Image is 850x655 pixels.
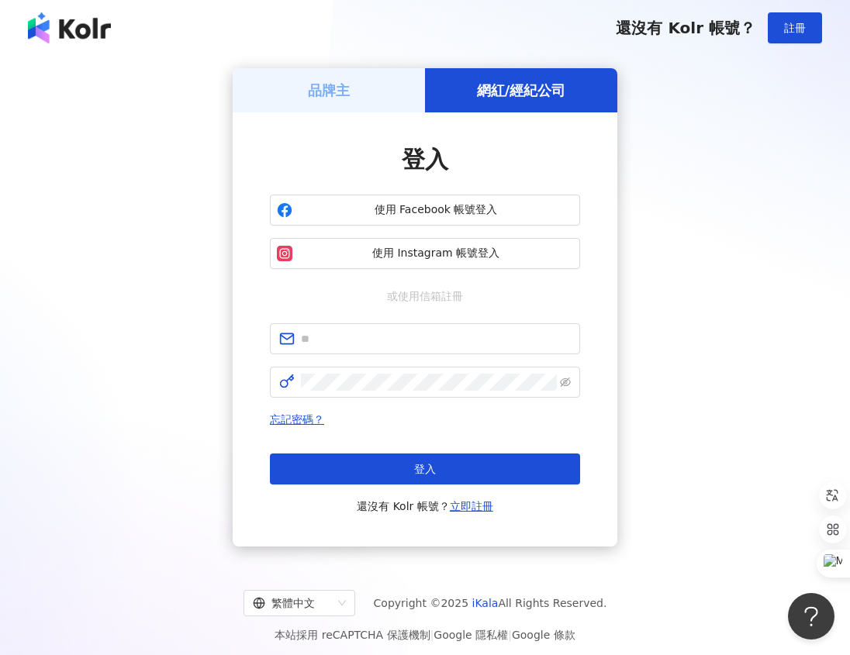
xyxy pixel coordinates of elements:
[560,377,571,388] span: eye-invisible
[270,453,580,484] button: 登入
[450,500,493,512] a: 立即註冊
[376,288,474,305] span: 或使用信箱註冊
[402,146,448,173] span: 登入
[508,629,512,641] span: |
[299,202,573,218] span: 使用 Facebook 帳號登入
[270,238,580,269] button: 使用 Instagram 帳號登入
[768,12,822,43] button: 註冊
[270,195,580,226] button: 使用 Facebook 帳號登入
[253,591,332,615] div: 繁體中文
[512,629,575,641] a: Google 條款
[374,594,607,612] span: Copyright © 2025 All Rights Reserved.
[28,12,111,43] img: logo
[308,81,350,100] h5: 品牌主
[414,463,436,475] span: 登入
[788,593,834,639] iframe: Help Scout Beacon - Open
[299,246,573,261] span: 使用 Instagram 帳號登入
[270,413,324,426] a: 忘記密碼？
[477,81,566,100] h5: 網紅/經紀公司
[275,626,575,644] span: 本站採用 reCAPTCHA 保護機制
[616,19,755,37] span: 還沒有 Kolr 帳號？
[784,22,806,34] span: 註冊
[472,597,499,609] a: iKala
[357,497,493,515] span: 還沒有 Kolr 帳號？
[430,629,434,641] span: |
[434,629,508,641] a: Google 隱私權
